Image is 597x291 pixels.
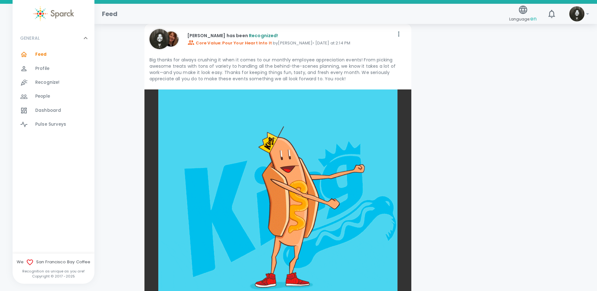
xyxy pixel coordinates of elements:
p: Copyright © 2017 - 2025 [13,274,94,279]
span: en [530,15,537,22]
span: Recognized! [249,32,278,39]
p: Recognition as unique as you are! [13,269,94,274]
a: Feed [13,48,94,61]
span: People [35,93,50,100]
img: Picture of Sherry Walck [163,31,178,47]
div: GENERAL [13,48,94,134]
a: Profile [13,62,94,76]
div: GENERAL [13,29,94,48]
img: Picture of Angel [569,6,584,21]
span: Recognize! [35,79,60,86]
button: Language:en [507,3,539,25]
a: Recognize! [13,76,94,89]
span: Language: [509,15,537,23]
span: Profile [35,66,49,72]
img: Sparck logo [33,6,74,21]
p: GENERAL [20,35,40,41]
p: Big thanks for always crushing it when it comes to our monthly employee appreciation events! From... [149,57,406,82]
img: Picture of Angel Coloyan [149,29,170,49]
a: Sparck logo [13,6,94,21]
span: Feed [35,51,47,58]
a: Dashboard [13,104,94,117]
span: We San Francisco Bay Coffee [13,259,94,266]
p: [PERSON_NAME] has been [187,32,394,39]
h1: Feed [102,9,118,19]
span: Core Value: Pour Your Heart Into It [187,40,272,46]
a: Pulse Surveys [13,117,94,131]
span: Dashboard [35,107,61,114]
a: People [13,89,94,103]
span: Pulse Surveys [35,121,66,128]
p: by [PERSON_NAME] • [DATE] at 2:14 PM [187,39,394,46]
